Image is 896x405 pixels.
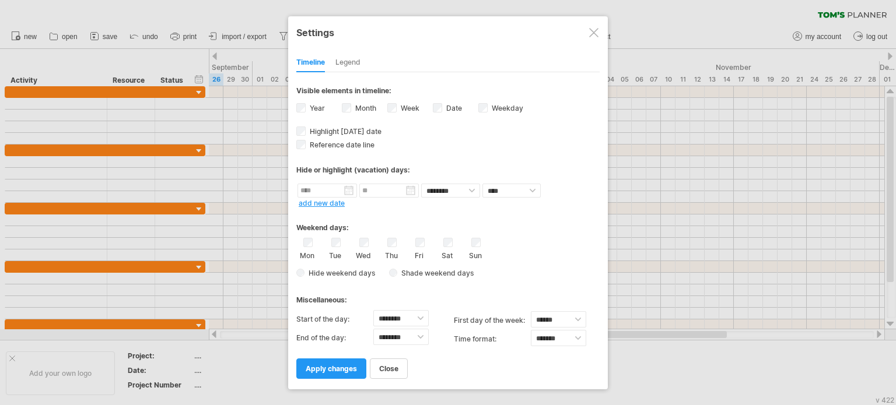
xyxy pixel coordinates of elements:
span: close [379,364,398,373]
label: End of the day: [296,329,373,347]
a: add new date [299,199,345,207]
div: Visible elements in timeline: [296,86,600,98]
label: Mon [300,249,314,260]
label: Weekday [489,104,523,112]
label: Week [398,104,419,112]
span: Highlight [DATE] date [307,127,381,136]
div: Hide or highlight (vacation) days: [296,165,600,174]
label: first day of the week: [454,311,531,330]
span: Reference date line [307,140,374,149]
label: Sun [468,249,482,260]
div: Miscellaneous: [296,284,600,307]
label: Sat [440,249,454,260]
label: Year [307,104,325,112]
span: Hide weekend days [304,269,375,277]
div: Legend [335,54,360,72]
span: Shade weekend days [397,269,474,277]
label: Wed [356,249,370,260]
label: Month [353,104,376,112]
a: close [370,358,408,379]
div: Timeline [296,54,325,72]
span: apply changes [306,364,357,373]
label: Time format: [454,330,531,348]
div: Settings [296,22,600,43]
div: Weekend days: [296,212,600,235]
label: Date [444,104,462,112]
label: Thu [384,249,398,260]
label: Fri [412,249,426,260]
a: apply changes [296,358,366,379]
label: Start of the day: [296,310,373,329]
label: Tue [328,249,342,260]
